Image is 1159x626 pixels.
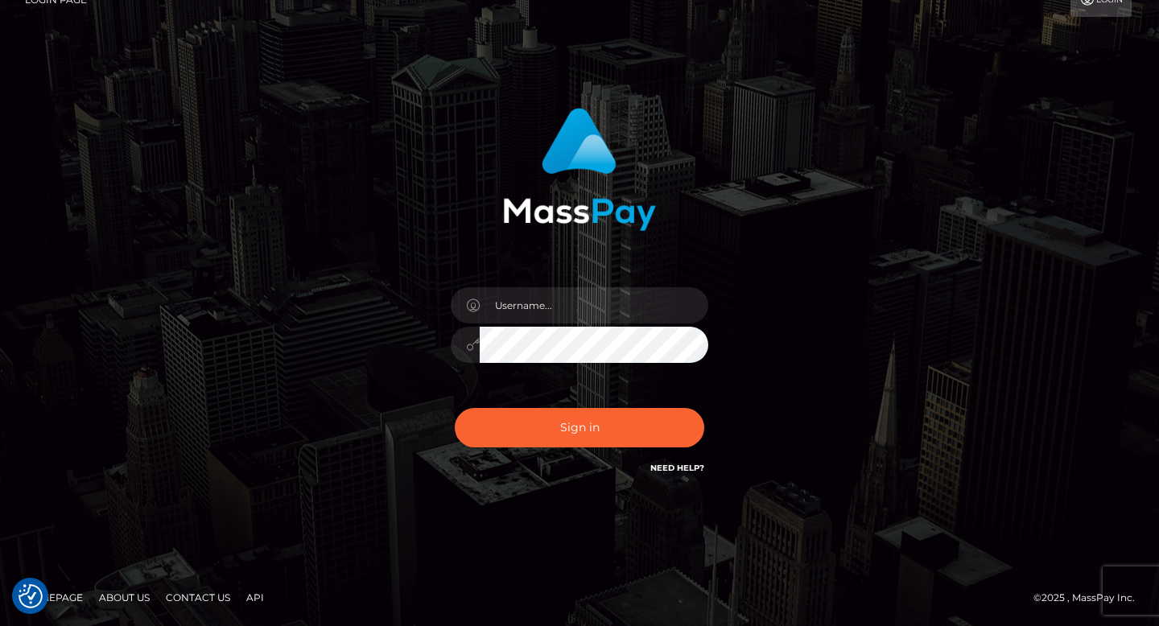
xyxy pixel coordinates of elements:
[19,584,43,608] button: Consent Preferences
[93,585,156,610] a: About Us
[1033,589,1147,607] div: © 2025 , MassPay Inc.
[650,463,704,473] a: Need Help?
[19,584,43,608] img: Revisit consent button
[455,408,704,447] button: Sign in
[480,287,708,323] input: Username...
[159,585,237,610] a: Contact Us
[503,108,656,231] img: MassPay Login
[18,585,89,610] a: Homepage
[240,585,270,610] a: API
